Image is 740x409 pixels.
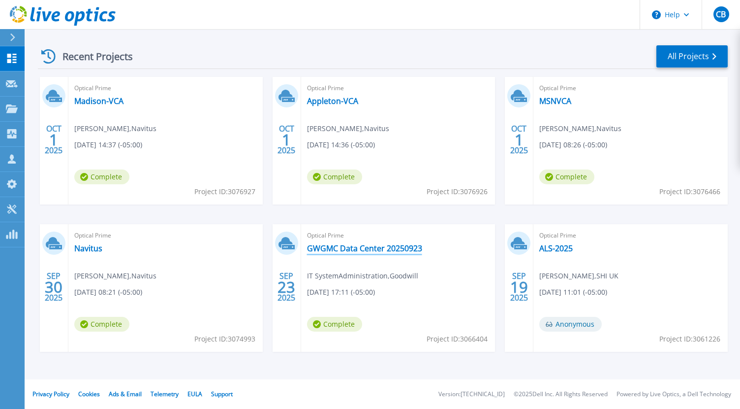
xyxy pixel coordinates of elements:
[277,122,296,158] div: OCT 2025
[659,334,720,344] span: Project ID: 3061226
[659,186,720,197] span: Project ID: 3076466
[307,230,490,241] span: Optical Prime
[307,139,375,150] span: [DATE] 14:36 (-05:00)
[307,317,362,332] span: Complete
[211,390,233,398] a: Support
[307,83,490,94] span: Optical Prime
[44,122,63,158] div: OCT 2025
[307,170,362,184] span: Complete
[74,170,129,184] span: Complete
[539,83,722,94] span: Optical Prime
[716,10,726,18] span: CB
[427,186,488,197] span: Project ID: 3076926
[656,45,728,68] a: All Projects
[539,317,602,332] span: Anonymous
[515,136,524,144] span: 1
[74,123,156,134] span: [PERSON_NAME] , Navitus
[510,283,528,291] span: 19
[539,271,618,281] span: [PERSON_NAME] , SHI UK
[74,83,257,94] span: Optical Prime
[438,391,505,398] li: Version: [TECHNICAL_ID]
[307,123,389,134] span: [PERSON_NAME] , Navitus
[151,390,179,398] a: Telemetry
[194,334,255,344] span: Project ID: 3074993
[78,390,100,398] a: Cookies
[74,96,123,106] a: Madison-VCA
[74,230,257,241] span: Optical Prime
[539,230,722,241] span: Optical Prime
[539,139,607,150] span: [DATE] 08:26 (-05:00)
[307,96,358,106] a: Appleton-VCA
[45,283,62,291] span: 30
[277,269,296,305] div: SEP 2025
[187,390,202,398] a: EULA
[510,122,528,158] div: OCT 2025
[74,139,142,150] span: [DATE] 14:37 (-05:00)
[194,186,255,197] span: Project ID: 3076927
[44,269,63,305] div: SEP 2025
[74,243,102,253] a: Navitus
[109,390,142,398] a: Ads & Email
[307,287,375,298] span: [DATE] 17:11 (-05:00)
[307,271,418,281] span: IT SystemAdministration , Goodwill
[539,96,571,106] a: MSNVCA
[539,170,594,184] span: Complete
[32,390,69,398] a: Privacy Policy
[282,136,291,144] span: 1
[49,136,58,144] span: 1
[307,243,422,253] a: GWGMC Data Center 20250923
[510,269,528,305] div: SEP 2025
[539,243,573,253] a: ALS-2025
[427,334,488,344] span: Project ID: 3066404
[74,287,142,298] span: [DATE] 08:21 (-05:00)
[539,287,607,298] span: [DATE] 11:01 (-05:00)
[74,271,156,281] span: [PERSON_NAME] , Navitus
[38,44,146,68] div: Recent Projects
[539,123,621,134] span: [PERSON_NAME] , Navitus
[277,283,295,291] span: 23
[74,317,129,332] span: Complete
[617,391,731,398] li: Powered by Live Optics, a Dell Technology
[514,391,608,398] li: © 2025 Dell Inc. All Rights Reserved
